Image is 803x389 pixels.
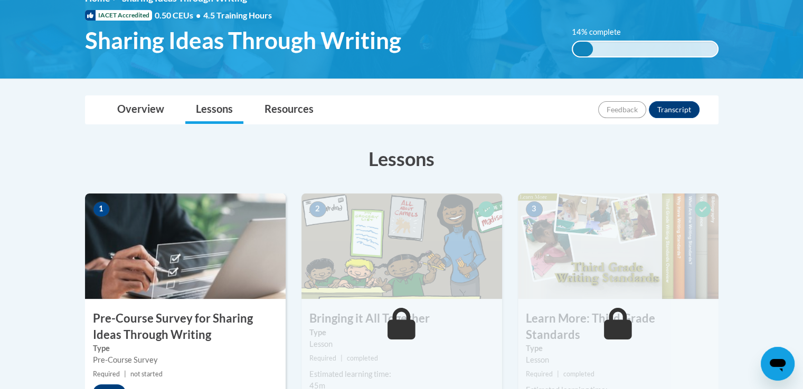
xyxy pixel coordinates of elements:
span: | [341,354,343,362]
span: completed [563,370,594,378]
span: 1 [93,201,110,217]
div: 14% complete [573,42,593,56]
iframe: Button to launch messaging window [761,347,795,381]
img: Course Image [518,193,719,299]
label: Type [309,327,494,338]
div: Lesson [309,338,494,350]
button: Feedback [598,101,646,118]
label: Type [526,343,711,354]
img: Course Image [85,193,286,299]
span: 4.5 Training Hours [203,10,272,20]
h3: Pre-Course Survey for Sharing Ideas Through Writing [85,310,286,343]
span: Required [526,370,553,378]
span: 0.50 CEUs [155,9,203,21]
img: Course Image [301,193,502,299]
div: Estimated learning time: [309,368,494,380]
span: Required [93,370,120,378]
span: Sharing Ideas Through Writing [85,26,401,54]
label: 14% complete [572,26,632,38]
span: 2 [309,201,326,217]
div: Pre-Course Survey [93,354,278,366]
span: IACET Accredited [85,10,152,21]
div: Lesson [526,354,711,366]
span: Required [309,354,336,362]
a: Overview [107,96,175,124]
a: Lessons [185,96,243,124]
label: Type [93,343,278,354]
span: 3 [526,201,543,217]
span: not started [130,370,163,378]
button: Transcript [649,101,700,118]
a: Resources [254,96,324,124]
h3: Lessons [85,145,719,172]
span: | [124,370,126,378]
span: | [557,370,559,378]
span: completed [347,354,378,362]
span: • [196,10,201,20]
h3: Bringing it All Together [301,310,502,327]
h3: Learn More: Third Grade Standards [518,310,719,343]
